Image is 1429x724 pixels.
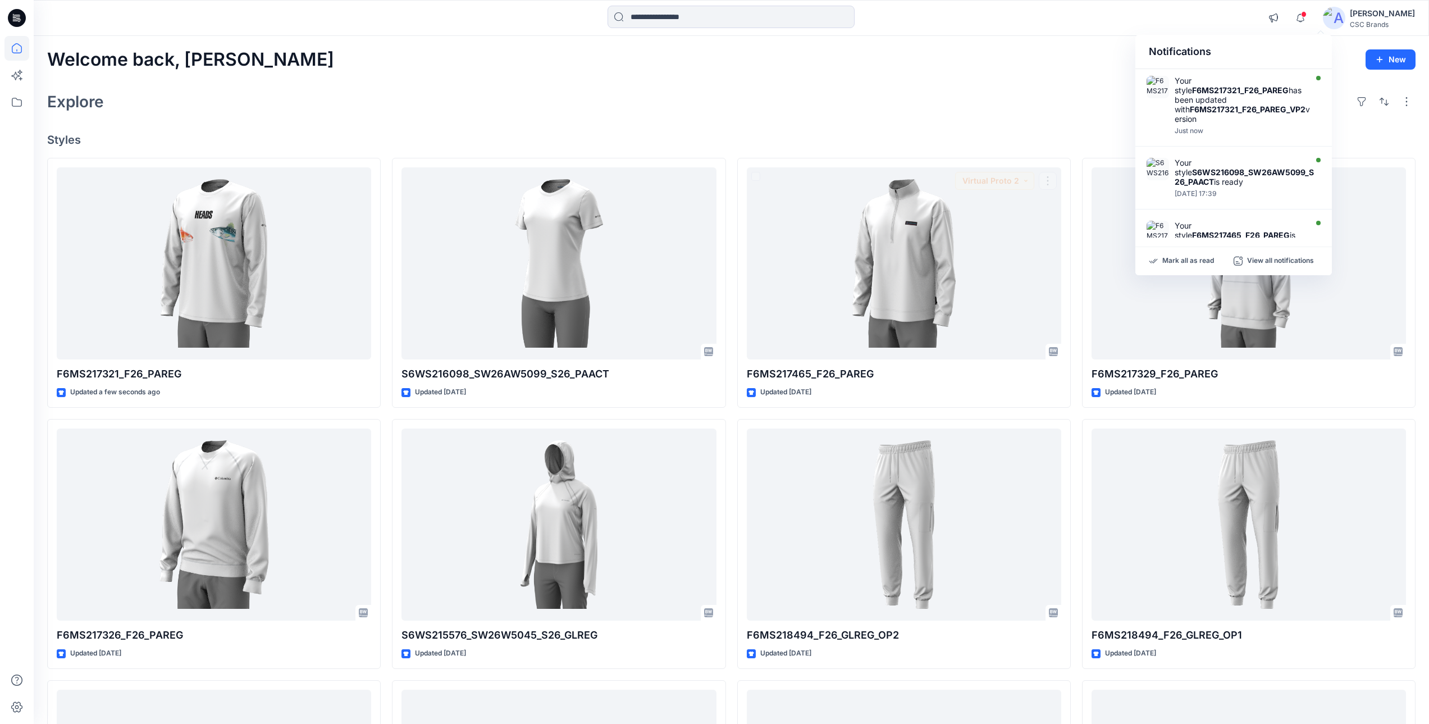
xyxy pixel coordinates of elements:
strong: S6WS216098_SW26AW5099_S26_PAACT [1175,167,1314,186]
p: F6MS217465_F26_PAREG [747,366,1061,382]
img: F6MS217465_F26_PAREG_VP2 [1147,221,1169,243]
a: F6MS217465_F26_PAREG [747,167,1061,360]
div: Notifications [1135,35,1332,69]
p: F6MS218494_F26_GLREG_OP1 [1092,627,1406,643]
h4: Styles [47,133,1416,147]
p: Updated [DATE] [760,648,811,659]
strong: F6MS217465_F26_PAREG [1192,230,1290,240]
div: Your style is ready [1175,158,1314,186]
div: Saturday, September 20, 2025 11:10 [1175,127,1314,135]
a: F6MS217329_F26_PAREG [1092,167,1406,360]
p: F6MS217321_F26_PAREG [57,366,371,382]
p: Updated [DATE] [1105,386,1156,398]
p: Updated [DATE] [760,386,811,398]
p: F6MS217326_F26_PAREG [57,627,371,643]
h2: Explore [47,93,104,111]
a: F6MS218494_F26_GLREG_OP2 [747,429,1061,621]
p: S6WS216098_SW26AW5099_S26_PAACT [401,366,716,382]
div: Wednesday, September 17, 2025 17:39 [1175,190,1314,198]
p: Updated [DATE] [70,648,121,659]
a: F6MS218494_F26_GLREG_OP1 [1092,429,1406,621]
p: F6MS217329_F26_PAREG [1092,366,1406,382]
p: Mark all as read [1162,256,1214,266]
button: New [1366,49,1416,70]
strong: F6MS217321_F26_PAREG [1192,85,1289,95]
p: Updated [DATE] [1105,648,1156,659]
p: Updated [DATE] [415,648,466,659]
p: Updated [DATE] [415,386,466,398]
div: Your style is ready [1175,221,1304,249]
p: Updated a few seconds ago [70,386,160,398]
h2: Welcome back, [PERSON_NAME] [47,49,334,70]
p: View all notifications [1247,256,1314,266]
a: S6WS215576_SW26W5045_S26_GLREG [401,429,716,621]
strong: F6MS217321_F26_PAREG_VP2 [1190,104,1305,114]
p: F6MS218494_F26_GLREG_OP2 [747,627,1061,643]
a: F6MS217321_F26_PAREG [57,167,371,360]
a: F6MS217326_F26_PAREG [57,429,371,621]
img: avatar [1323,7,1345,29]
img: F6MS217321_F26_PAREG_VP2 [1147,76,1169,98]
div: [PERSON_NAME] [1350,7,1415,20]
img: S6WS216098_SW26AW5099_S26_PAACT_VFA [1147,158,1169,180]
div: Your style has been updated with version [1175,76,1314,124]
a: S6WS216098_SW26AW5099_S26_PAACT [401,167,716,360]
div: CSC Brands [1350,20,1415,29]
p: S6WS215576_SW26W5045_S26_GLREG [401,627,716,643]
